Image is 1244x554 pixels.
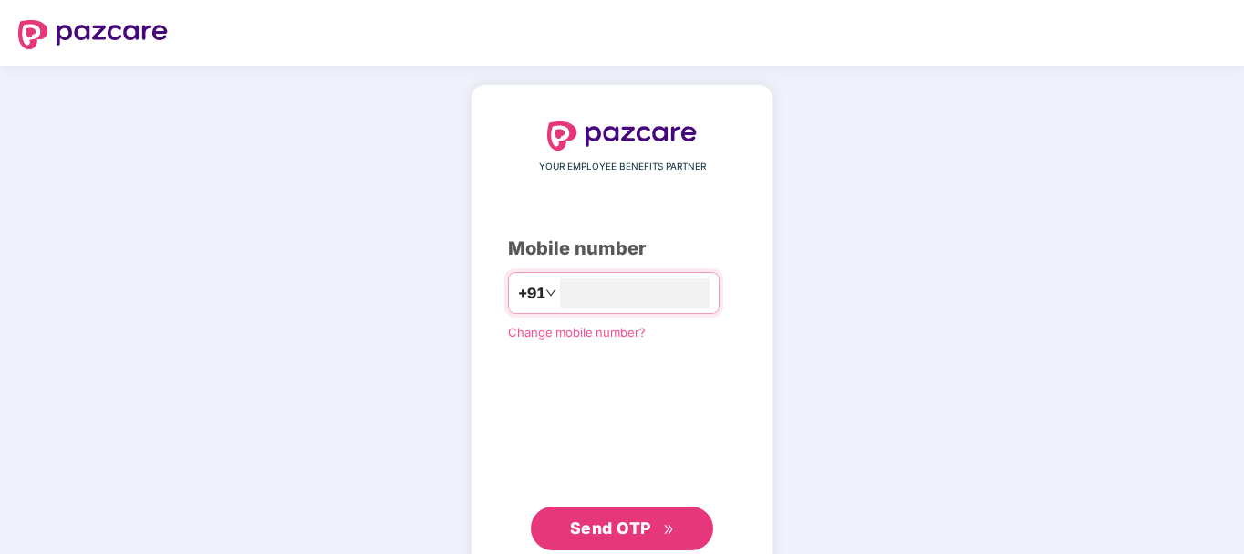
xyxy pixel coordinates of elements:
span: Send OTP [570,518,651,538]
img: logo [18,20,168,49]
span: YOUR EMPLOYEE BENEFITS PARTNER [539,160,706,174]
span: double-right [663,524,675,536]
span: +91 [518,282,545,305]
a: Change mobile number? [508,325,646,340]
button: Send OTPdouble-right [531,507,713,550]
span: down [545,287,556,298]
div: Mobile number [508,235,736,263]
img: logo [547,121,697,151]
